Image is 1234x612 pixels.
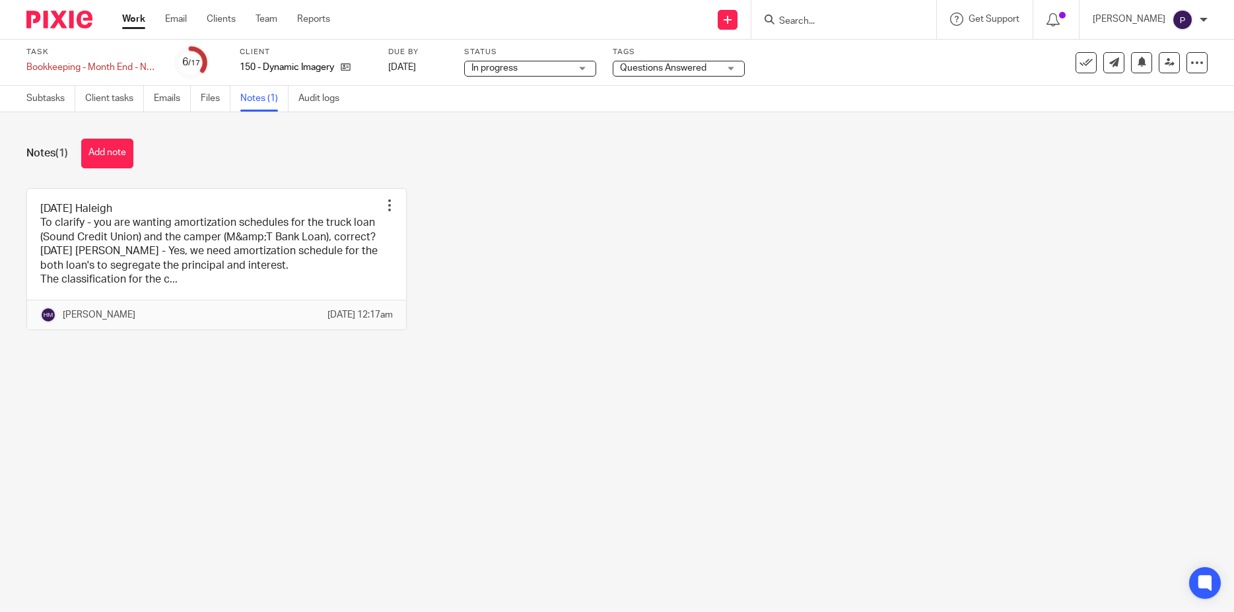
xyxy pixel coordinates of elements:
a: Client tasks [85,86,144,112]
a: Work [122,13,145,26]
a: Emails [154,86,191,112]
label: Due by [388,47,448,57]
img: svg%3E [1172,9,1193,30]
label: Client [240,47,372,57]
a: Files [201,86,230,112]
button: Add note [81,139,133,168]
img: Pixie [26,11,92,28]
a: Team [256,13,277,26]
label: Status [464,47,596,57]
a: Reports [297,13,330,26]
p: [DATE] 12:17am [327,308,393,322]
span: (1) [55,148,68,158]
a: Clients [207,13,236,26]
a: Audit logs [298,86,349,112]
span: Questions Answered [620,63,706,73]
div: 6 [182,55,200,70]
span: Get Support [969,15,1019,24]
a: Subtasks [26,86,75,112]
span: In progress [471,63,518,73]
input: Search [778,16,897,28]
p: 150 - Dynamic Imagery [240,61,334,74]
p: [PERSON_NAME] [1093,13,1165,26]
a: Email [165,13,187,26]
h1: Notes [26,147,68,160]
span: [DATE] [388,63,416,72]
div: Bookkeeping - Month End - No monthly meeting [26,61,158,74]
p: [PERSON_NAME] [63,308,135,322]
label: Tags [613,47,745,57]
label: Task [26,47,158,57]
small: /17 [188,59,200,67]
img: svg%3E [40,307,56,323]
a: Notes (1) [240,86,289,112]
